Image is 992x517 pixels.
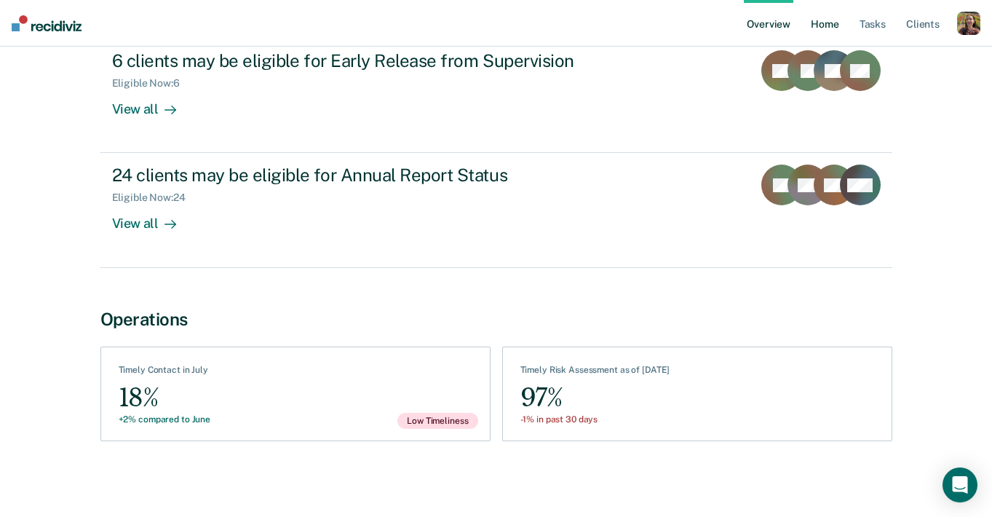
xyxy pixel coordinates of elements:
a: 6 clients may be eligible for Early Release from SupervisionEligible Now:6View all [100,38,892,153]
div: 97% [520,382,670,414]
div: 18% [119,382,211,414]
div: Eligible Now : 24 [112,192,197,204]
div: Open Intercom Messenger [943,467,977,502]
div: Timely Risk Assessment as of [DATE] [520,365,670,381]
div: Timely Contact in July [119,365,211,381]
div: Operations [100,309,892,330]
div: -1% in past 30 days [520,414,670,425]
div: +2% compared to June [119,414,211,425]
div: 24 clients may be eligible for Annual Report Status [112,165,623,186]
div: View all [112,204,194,232]
div: Eligible Now : 6 [112,77,191,90]
div: View all [112,90,194,118]
img: Recidiviz [12,15,82,31]
span: Low Timeliness [397,413,477,429]
div: 6 clients may be eligible for Early Release from Supervision [112,50,623,71]
a: 24 clients may be eligible for Annual Report StatusEligible Now:24View all [100,153,892,267]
